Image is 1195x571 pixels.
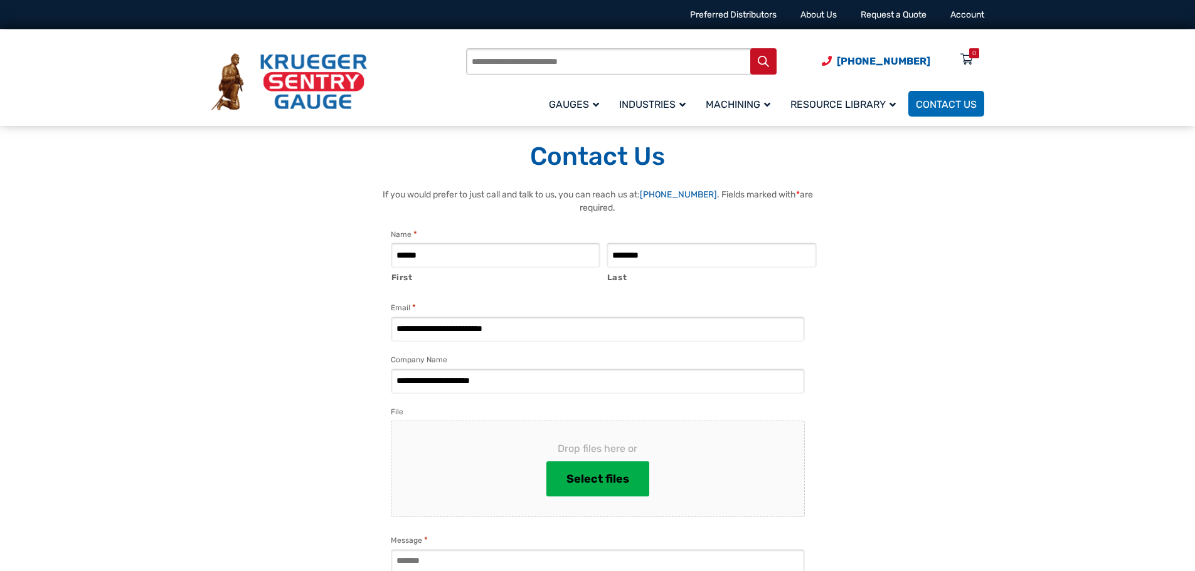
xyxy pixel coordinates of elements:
[391,228,417,241] legend: Name
[211,53,367,111] img: Krueger Sentry Gauge
[950,9,984,20] a: Account
[391,268,601,284] label: First
[908,91,984,117] a: Contact Us
[916,98,977,110] span: Contact Us
[861,9,927,20] a: Request a Quote
[822,53,930,69] a: Phone Number (920) 434-8860
[378,188,817,214] p: If you would prefer to just call and talk to us, you can reach us at: . Fields marked with are re...
[391,354,447,366] label: Company Name
[800,9,837,20] a: About Us
[698,89,783,118] a: Machining
[790,98,896,110] span: Resource Library
[391,406,403,418] label: File
[619,98,686,110] span: Industries
[640,189,717,200] a: [PHONE_NUMBER]
[211,141,984,172] h1: Contact Us
[690,9,777,20] a: Preferred Distributors
[412,441,784,456] span: Drop files here or
[546,461,649,496] button: select files, file
[541,89,612,118] a: Gauges
[612,89,698,118] a: Industries
[706,98,770,110] span: Machining
[972,48,976,58] div: 0
[837,55,930,67] span: [PHONE_NUMBER]
[391,301,416,314] label: Email
[391,534,428,547] label: Message
[549,98,599,110] span: Gauges
[607,268,817,284] label: Last
[783,89,908,118] a: Resource Library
